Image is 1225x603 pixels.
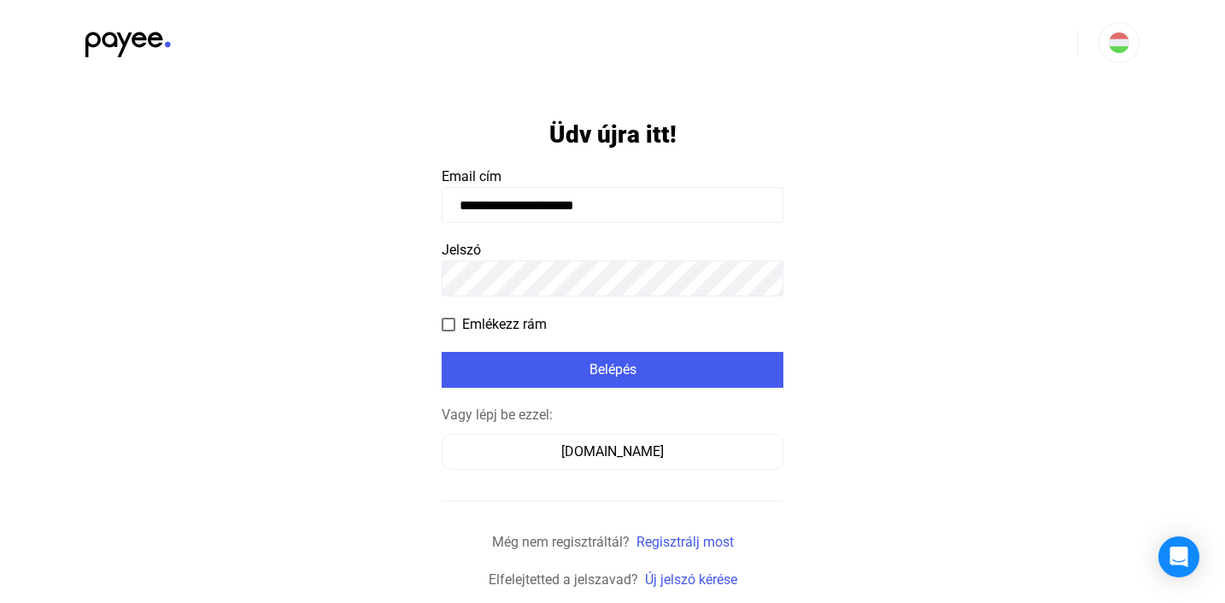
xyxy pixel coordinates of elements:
[462,314,547,335] span: Emlékezz rám
[442,168,501,184] span: Email cím
[442,434,783,470] button: [DOMAIN_NAME]
[1158,536,1199,577] div: Open Intercom Messenger
[549,120,677,149] h1: Üdv újra itt!
[1099,22,1140,63] button: HU
[442,443,783,460] a: [DOMAIN_NAME]
[442,352,783,388] button: Belépés
[447,360,778,380] div: Belépés
[448,442,777,462] div: [DOMAIN_NAME]
[442,405,783,425] div: Vagy lépj be ezzel:
[442,242,481,258] span: Jelszó
[85,22,171,57] img: black-payee-blue-dot.svg
[645,571,737,588] a: Új jelszó kérése
[489,571,638,588] span: Elfelejtetted a jelszavad?
[636,534,734,550] a: Regisztrálj most
[1109,32,1129,53] img: HU
[492,534,630,550] span: Még nem regisztráltál?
